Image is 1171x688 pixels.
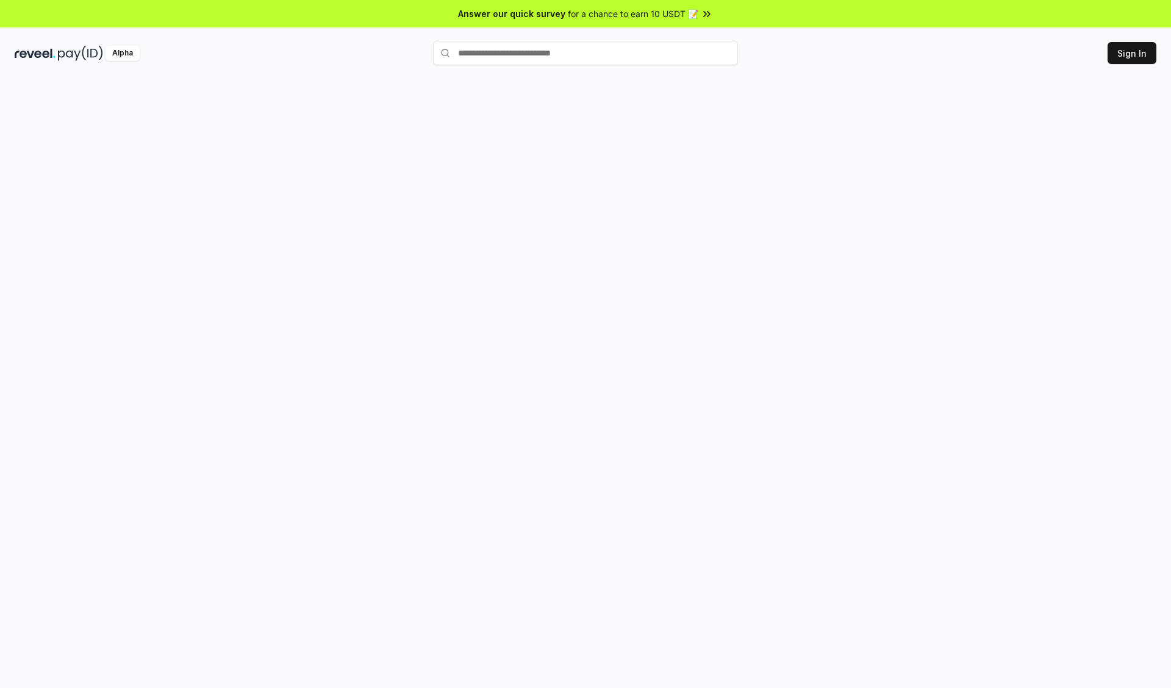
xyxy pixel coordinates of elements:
div: Alpha [106,46,140,61]
span: Answer our quick survey [458,7,565,20]
button: Sign In [1108,42,1156,64]
img: pay_id [58,46,103,61]
img: reveel_dark [15,46,56,61]
span: for a chance to earn 10 USDT 📝 [568,7,698,20]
